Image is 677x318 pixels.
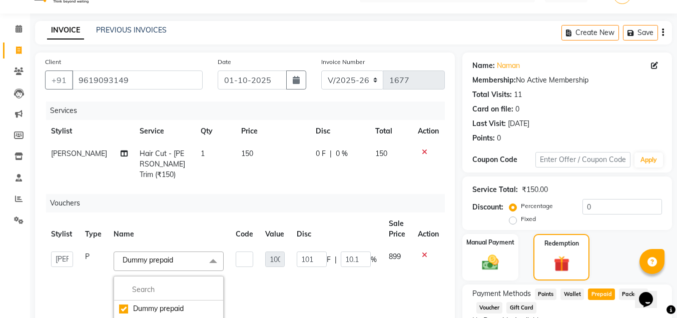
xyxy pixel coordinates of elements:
button: Apply [634,152,663,167]
div: 0 [515,104,519,114]
span: 899 [389,252,401,261]
label: Invoice Number [321,57,365,66]
th: Sale Price [383,212,412,245]
div: Membership: [472,75,516,85]
button: Save [623,25,658,40]
span: Wallet [560,288,584,300]
th: Value [259,212,291,245]
a: Naman [497,60,520,71]
div: Services [46,101,452,120]
th: Action [412,120,445,142]
span: 0 F [316,148,326,159]
div: Total Visits: [472,89,512,100]
span: Prepaid [588,288,615,300]
div: Service Total: [472,184,518,195]
span: F [327,254,331,265]
th: Service [134,120,195,142]
div: ₹150.00 [522,184,548,195]
label: Client [45,57,61,66]
span: | [335,254,337,265]
span: 150 [241,149,253,158]
div: Name: [472,60,495,71]
img: _gift.svg [549,254,574,273]
th: Disc [291,212,383,245]
th: Code [230,212,259,245]
th: Type [79,212,108,245]
span: Dummy prepaid [123,255,173,264]
div: Coupon Code [472,154,535,165]
a: INVOICE [47,21,84,39]
th: Action [412,212,445,245]
span: 150 [375,149,387,158]
div: Vouchers [46,194,452,212]
th: Name [108,212,230,245]
th: Qty [195,120,235,142]
th: Disc [310,120,369,142]
span: % [371,254,377,265]
th: Total [369,120,412,142]
input: Search by Name/Mobile/Email/Code [72,70,203,89]
div: Discount: [472,202,503,212]
label: Date [218,57,231,66]
span: Gift Card [506,302,536,313]
span: | [330,148,332,159]
div: 11 [514,89,522,100]
img: _cash.svg [477,253,504,272]
iframe: chat widget [635,278,667,308]
button: Create New [561,25,619,40]
span: 0 % [336,148,348,159]
button: +91 [45,70,73,89]
span: 1 [201,149,205,158]
a: PREVIOUS INVOICES [96,25,167,34]
span: Points [535,288,557,300]
span: [PERSON_NAME] [51,149,107,158]
label: Fixed [521,214,536,223]
label: Percentage [521,201,553,210]
div: Card on file: [472,104,513,114]
th: Stylist [45,120,134,142]
div: No Active Membership [472,75,662,85]
a: x [173,255,178,264]
span: Voucher [476,302,503,313]
div: Dummy prepaid [119,303,218,314]
input: multiselect-search [119,284,218,295]
span: Hair Cut - [PERSON_NAME] Trim (₹150) [140,149,185,179]
span: Package [619,288,648,300]
div: [DATE] [508,118,529,129]
label: Redemption [544,239,579,248]
th: Price [235,120,309,142]
div: 0 [497,133,501,143]
span: Payment Methods [472,288,531,299]
div: Points: [472,133,495,143]
th: Stylist [45,212,79,245]
input: Enter Offer / Coupon Code [535,152,630,167]
label: Manual Payment [466,238,514,247]
div: Last Visit: [472,118,506,129]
